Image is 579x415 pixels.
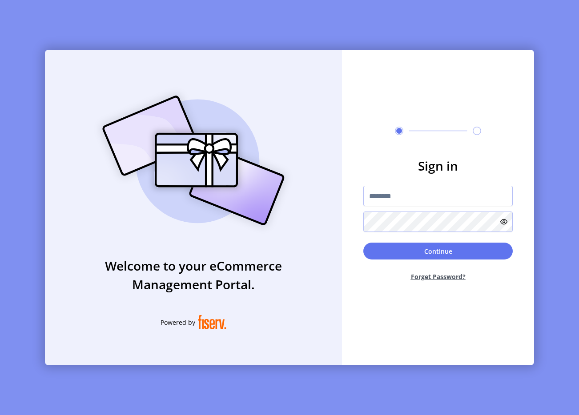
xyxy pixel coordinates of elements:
[161,318,195,327] span: Powered by
[363,265,513,288] button: Forget Password?
[363,156,513,175] h3: Sign in
[89,86,298,235] img: card_Illustration.svg
[45,256,342,294] h3: Welcome to your eCommerce Management Portal.
[363,243,513,259] button: Continue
